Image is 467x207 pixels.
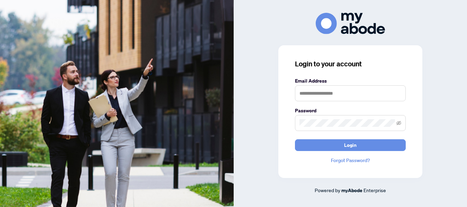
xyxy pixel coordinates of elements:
a: Forgot Password? [295,157,406,164]
span: Powered by [315,187,340,193]
span: eye-invisible [396,121,401,125]
span: Login [344,140,357,151]
a: myAbode [341,187,362,194]
h3: Login to your account [295,59,406,69]
img: ma-logo [316,13,385,34]
span: Enterprise [363,187,386,193]
button: Login [295,139,406,151]
label: Password [295,107,406,114]
label: Email Address [295,77,406,85]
